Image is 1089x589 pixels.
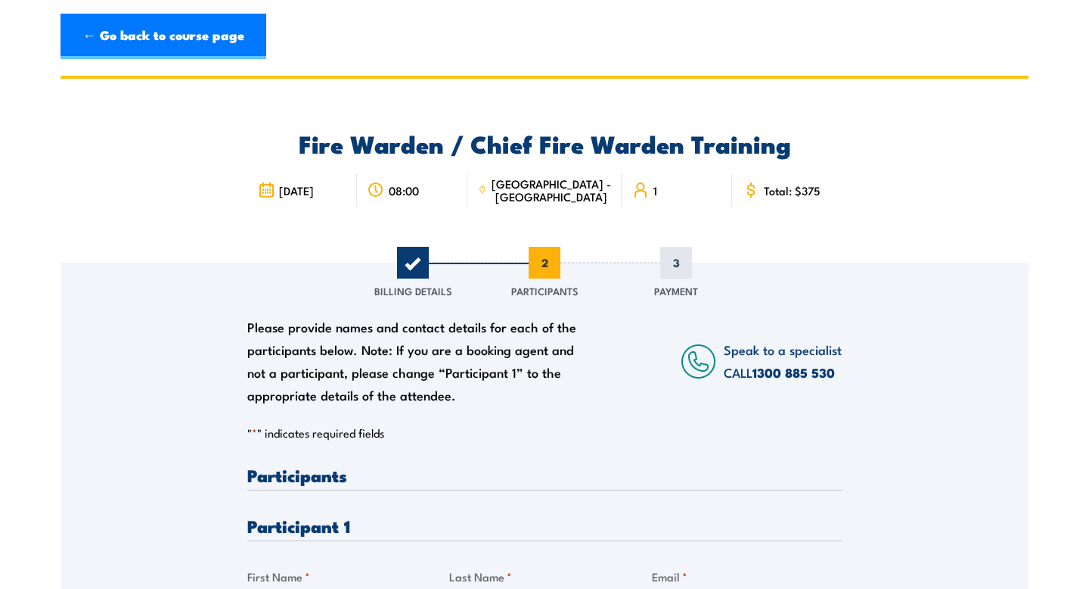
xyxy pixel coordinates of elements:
[279,184,314,197] span: [DATE]
[389,184,419,197] span: 08:00
[653,184,657,197] span: 1
[724,340,842,382] span: Speak to a specialist CALL
[752,363,835,382] a: 1300 885 530
[247,517,842,534] h3: Participant 1
[652,568,842,585] label: Email
[397,247,429,279] span: 1
[529,247,560,279] span: 2
[511,283,579,298] span: Participants
[374,283,452,298] span: Billing Details
[247,466,842,484] h3: Participants
[247,132,842,154] h2: Fire Warden / Chief Fire Warden Training
[60,14,266,59] a: ← Go back to course page
[449,568,640,585] label: Last Name
[247,568,438,585] label: First Name
[491,177,611,203] span: [GEOGRAPHIC_DATA] - [GEOGRAPHIC_DATA]
[247,425,842,441] p: " " indicates required fields
[654,283,698,298] span: Payment
[764,184,821,197] span: Total: $375
[660,247,692,279] span: 3
[247,316,591,407] div: Please provide names and contact details for each of the participants below. Note: If you are a b...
